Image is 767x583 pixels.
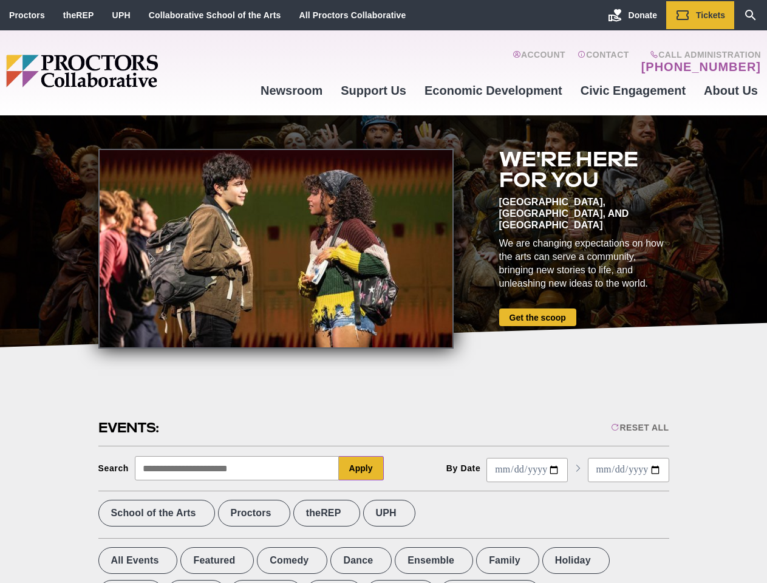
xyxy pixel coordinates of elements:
label: Dance [330,547,392,574]
span: Tickets [696,10,725,20]
label: theREP [293,500,360,527]
a: Economic Development [415,74,571,107]
label: Ensemble [395,547,473,574]
h2: Events: [98,418,161,437]
a: All Proctors Collaborative [299,10,406,20]
a: Collaborative School of the Arts [149,10,281,20]
label: Comedy [257,547,327,574]
a: Proctors [9,10,45,20]
div: Search [98,463,129,473]
button: Apply [339,456,384,480]
a: About Us [695,74,767,107]
span: Call Administration [638,50,761,60]
a: Contact [578,50,629,74]
a: Support Us [332,74,415,107]
div: By Date [446,463,481,473]
a: Get the scoop [499,309,576,326]
h2: We're here for you [499,149,669,190]
a: theREP [63,10,94,20]
label: Proctors [218,500,290,527]
a: Donate [599,1,666,29]
a: Search [734,1,767,29]
a: UPH [112,10,131,20]
span: Donate [629,10,657,20]
label: All Events [98,547,178,574]
label: Featured [180,547,254,574]
a: Account [513,50,565,74]
div: Reset All [611,423,669,432]
label: UPH [363,500,415,527]
a: Civic Engagement [571,74,695,107]
img: Proctors logo [6,55,251,87]
label: School of the Arts [98,500,215,527]
div: We are changing expectations on how the arts can serve a community, bringing new stories to life,... [499,237,669,290]
label: Family [476,547,539,574]
a: Newsroom [251,74,332,107]
label: Holiday [542,547,610,574]
a: Tickets [666,1,734,29]
div: [GEOGRAPHIC_DATA], [GEOGRAPHIC_DATA], and [GEOGRAPHIC_DATA] [499,196,669,231]
a: [PHONE_NUMBER] [641,60,761,74]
